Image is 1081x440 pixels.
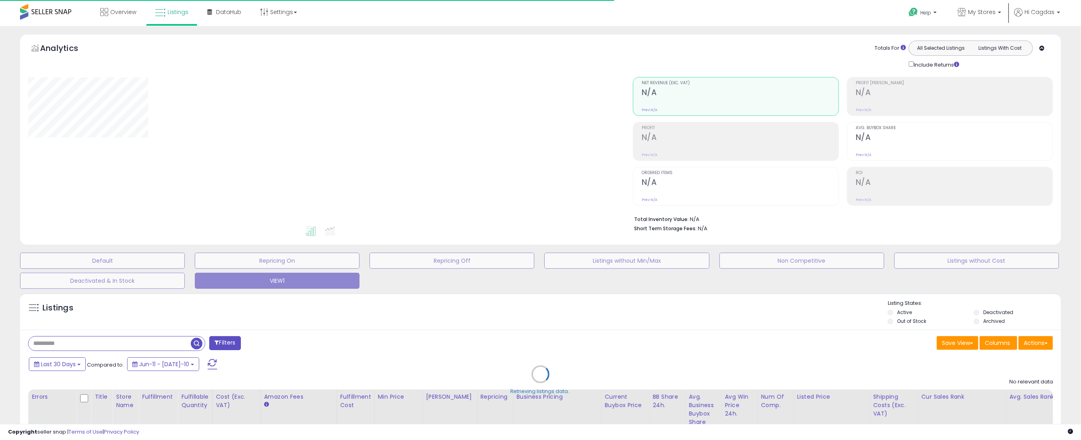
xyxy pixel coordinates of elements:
span: Listings [168,8,188,16]
button: Listings With Cost [970,43,1030,53]
button: Deactivated & In Stock [20,273,185,289]
b: Total Inventory Value: [634,216,689,223]
span: Avg. Buybox Share [856,126,1053,130]
div: Include Returns [903,60,969,69]
span: Net Revenue (Exc. VAT) [642,81,839,85]
h2: N/A [642,88,839,99]
small: Prev: N/A [856,152,871,157]
h2: N/A [856,178,1053,189]
button: Default [20,253,185,269]
span: My Stores [968,8,996,16]
button: Listings without Cost [894,253,1059,269]
div: Totals For [875,45,906,52]
div: Retrieving listings data.. [511,388,571,395]
button: All Selected Listings [911,43,971,53]
small: Prev: N/A [642,107,657,112]
button: Non Competitive [719,253,884,269]
small: Prev: N/A [856,107,871,112]
span: Overview [110,8,136,16]
span: Ordered Items [642,171,839,175]
span: ROI [856,171,1053,175]
strong: Copyright [8,428,37,436]
button: Repricing Off [370,253,534,269]
button: Repricing On [195,253,360,269]
a: Hi Cagdas [1014,8,1060,26]
span: N/A [698,225,707,232]
h2: N/A [856,133,1053,144]
button: VIEW1 [195,273,360,289]
b: Short Term Storage Fees: [634,225,697,232]
h5: Analytics [40,43,94,56]
span: DataHub [216,8,241,16]
button: Listings without Min/Max [544,253,709,269]
a: Help [902,1,945,26]
small: Prev: N/A [642,197,657,202]
span: Help [920,9,931,16]
h2: N/A [856,88,1053,99]
span: Profit [642,126,839,130]
span: Hi Cagdas [1024,8,1055,16]
div: seller snap | | [8,428,139,436]
span: Profit [PERSON_NAME] [856,81,1053,85]
h2: N/A [642,178,839,189]
small: Prev: N/A [856,197,871,202]
li: N/A [634,214,1047,223]
small: Prev: N/A [642,152,657,157]
h2: N/A [642,133,839,144]
i: Get Help [908,7,918,17]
